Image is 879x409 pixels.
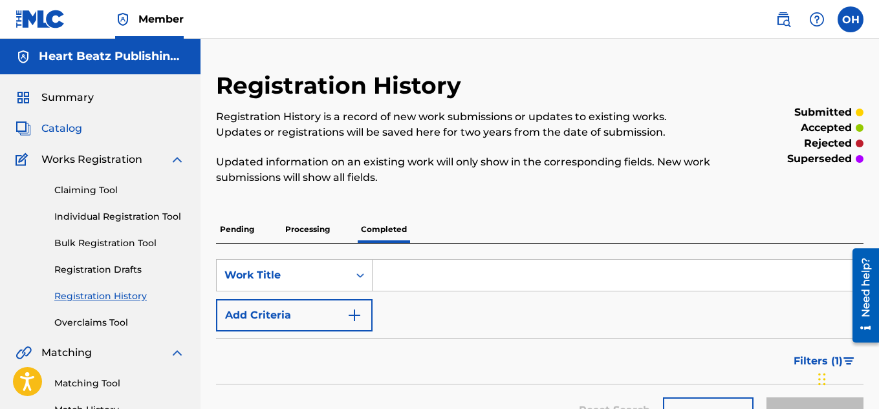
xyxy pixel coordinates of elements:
p: submitted [794,105,852,120]
a: Individual Registration Tool [54,210,185,224]
span: Works Registration [41,152,142,167]
img: Top Rightsholder [115,12,131,27]
a: Claiming Tool [54,184,185,197]
img: Matching [16,345,32,361]
p: Completed [357,216,411,243]
p: rejected [804,136,852,151]
iframe: Resource Center [843,244,879,348]
a: Public Search [770,6,796,32]
h2: Registration History [216,71,468,100]
span: Catalog [41,121,82,136]
p: Registration History is a record of new work submissions or updates to existing works. Updates or... [216,109,715,140]
a: Registration Drafts [54,263,185,277]
span: Member [138,12,184,26]
div: Work Title [224,267,341,283]
span: Matching [41,345,92,361]
img: help [809,12,825,27]
p: Updated information on an existing work will only show in the corresponding fields. New work subm... [216,154,715,185]
button: Add Criteria [216,299,373,331]
a: Registration History [54,289,185,303]
a: Bulk Registration Tool [54,236,185,250]
p: superseded [787,151,852,167]
a: SummarySummary [16,90,94,105]
button: Filters (1) [786,345,863,377]
span: Filters ( 1 ) [794,353,843,369]
div: Help [804,6,830,32]
img: Summary [16,90,31,105]
p: Pending [216,216,258,243]
a: Matching Tool [54,377,185,390]
img: expand [169,152,185,167]
img: Catalog [16,121,31,136]
img: expand [169,345,185,361]
p: Processing [281,216,334,243]
iframe: Chat Widget [814,347,879,409]
img: Accounts [16,49,31,65]
div: User Menu [838,6,863,32]
span: Summary [41,90,94,105]
img: 9d2ae6d4665cec9f34b9.svg [347,308,362,323]
a: Overclaims Tool [54,316,185,330]
a: CatalogCatalog [16,121,82,136]
div: Drag [818,360,826,399]
img: MLC Logo [16,10,65,28]
img: Works Registration [16,152,32,167]
h5: Heart Beatz Publishing Global [39,49,185,64]
p: accepted [801,120,852,136]
img: search [776,12,791,27]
